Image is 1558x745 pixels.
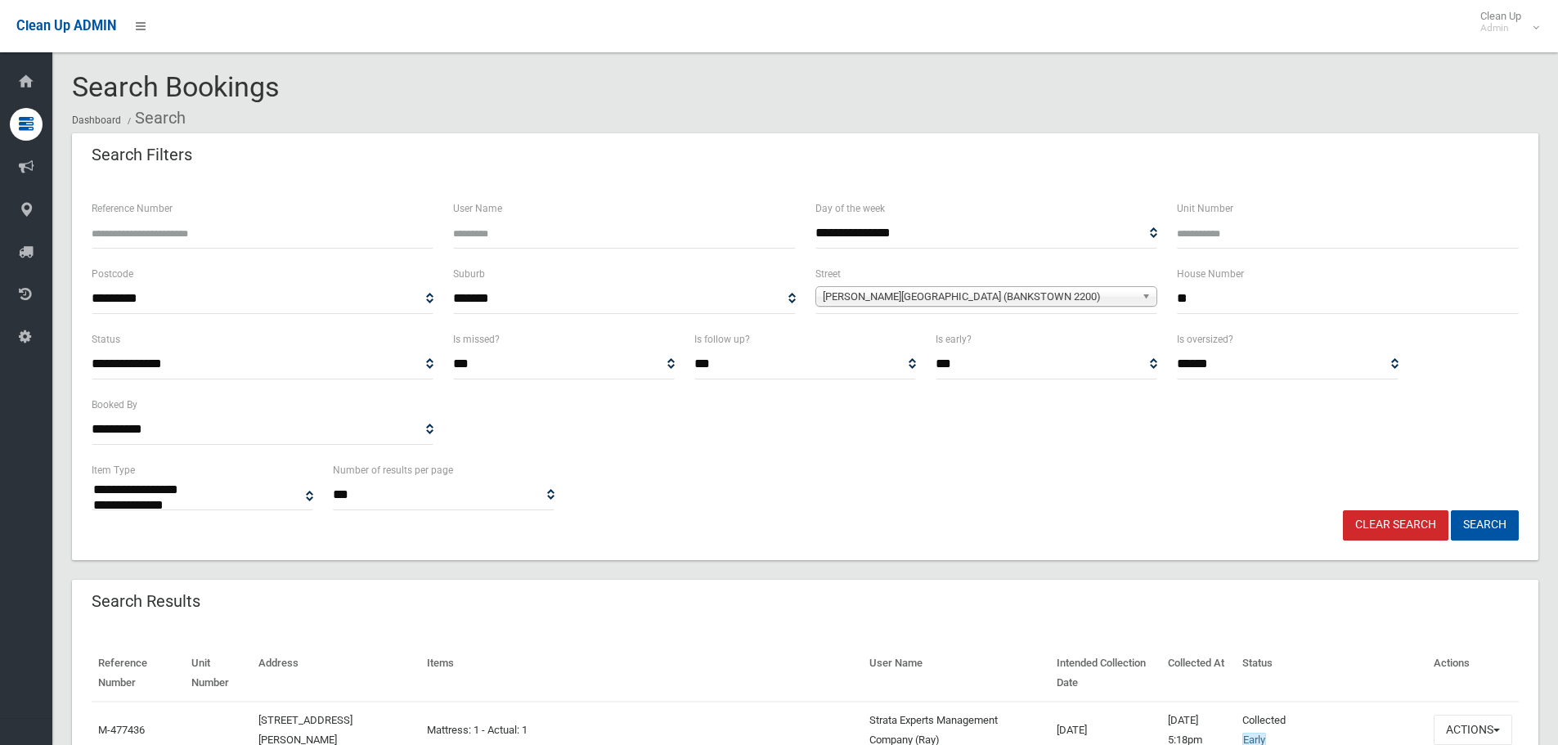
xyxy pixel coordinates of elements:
th: Reference Number [92,645,185,702]
label: Postcode [92,265,133,283]
label: User Name [453,200,502,218]
span: [PERSON_NAME][GEOGRAPHIC_DATA] (BANKSTOWN 2200) [823,287,1135,307]
small: Admin [1480,22,1521,34]
label: Reference Number [92,200,173,218]
label: Street [815,265,841,283]
header: Search Results [72,586,220,617]
label: Unit Number [1177,200,1233,218]
th: Collected At [1161,645,1237,702]
label: Item Type [92,461,135,479]
th: Items [420,645,864,702]
th: Status [1236,645,1427,702]
a: Dashboard [72,114,121,126]
li: Search [123,103,186,133]
label: Suburb [453,265,485,283]
button: Search [1451,510,1519,541]
span: Clean Up [1472,10,1538,34]
button: Actions [1434,715,1512,745]
th: Unit Number [185,645,252,702]
th: Intended Collection Date [1050,645,1161,702]
label: Is early? [936,330,972,348]
th: Actions [1427,645,1519,702]
a: M-477436 [98,724,145,736]
label: Status [92,330,120,348]
label: Number of results per page [333,461,453,479]
label: House Number [1177,265,1244,283]
span: Clean Up ADMIN [16,18,116,34]
label: Day of the week [815,200,885,218]
th: Address [252,645,420,702]
header: Search Filters [72,139,212,171]
label: Is missed? [453,330,500,348]
label: Booked By [92,396,137,414]
label: Is oversized? [1177,330,1233,348]
th: User Name [863,645,1050,702]
span: Search Bookings [72,70,280,103]
label: Is follow up? [694,330,750,348]
a: Clear Search [1343,510,1448,541]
